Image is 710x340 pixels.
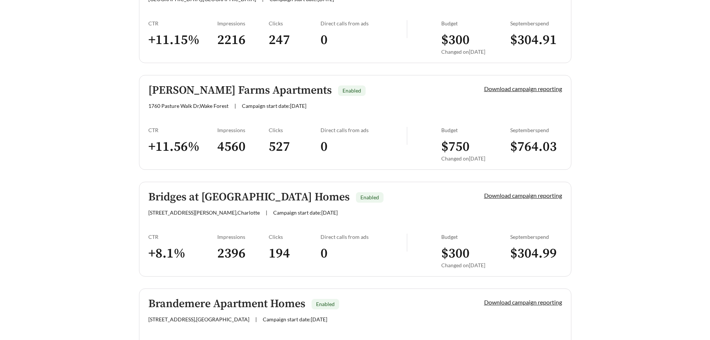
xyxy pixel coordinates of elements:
[510,20,562,26] div: September spend
[360,194,379,200] span: Enabled
[321,32,407,49] h3: 0
[242,103,306,109] span: Campaign start date: [DATE]
[484,299,562,306] a: Download campaign reporting
[217,245,269,262] h3: 2396
[441,262,510,268] div: Changed on [DATE]
[217,234,269,240] div: Impressions
[441,49,510,55] div: Changed on [DATE]
[510,32,562,49] h3: $ 304.91
[148,32,217,49] h3: + 11.15 %
[441,32,510,49] h3: $ 300
[269,138,321,155] h3: 527
[266,209,267,216] span: |
[484,85,562,92] a: Download campaign reporting
[441,127,510,133] div: Budget
[343,87,361,94] span: Enabled
[269,20,321,26] div: Clicks
[148,316,249,322] span: [STREET_ADDRESS] , [GEOGRAPHIC_DATA]
[139,75,571,170] a: [PERSON_NAME] Farms ApartmentsEnabled1760 Pasture Walk Dr,Wake Forest|Campaign start date:[DATE]D...
[441,234,510,240] div: Budget
[269,127,321,133] div: Clicks
[269,245,321,262] h3: 194
[148,127,217,133] div: CTR
[148,245,217,262] h3: + 8.1 %
[321,234,407,240] div: Direct calls from ads
[148,138,217,155] h3: + 11.56 %
[139,182,571,277] a: Bridges at [GEOGRAPHIC_DATA] HomesEnabled[STREET_ADDRESS][PERSON_NAME],Charlotte|Campaign start d...
[269,32,321,49] h3: 247
[148,209,260,216] span: [STREET_ADDRESS][PERSON_NAME] , Charlotte
[217,20,269,26] div: Impressions
[148,234,217,240] div: CTR
[510,138,562,155] h3: $ 764.03
[263,316,327,322] span: Campaign start date: [DATE]
[255,316,257,322] span: |
[510,245,562,262] h3: $ 304.99
[234,103,236,109] span: |
[441,245,510,262] h3: $ 300
[148,191,350,203] h5: Bridges at [GEOGRAPHIC_DATA] Homes
[407,234,407,252] img: line
[441,20,510,26] div: Budget
[510,234,562,240] div: September spend
[407,127,407,145] img: line
[217,138,269,155] h3: 4560
[321,138,407,155] h3: 0
[321,127,407,133] div: Direct calls from ads
[217,32,269,49] h3: 2216
[148,103,228,109] span: 1760 Pasture Walk Dr , Wake Forest
[321,245,407,262] h3: 0
[321,20,407,26] div: Direct calls from ads
[510,127,562,133] div: September spend
[148,20,217,26] div: CTR
[269,234,321,240] div: Clicks
[441,155,510,162] div: Changed on [DATE]
[484,192,562,199] a: Download campaign reporting
[217,127,269,133] div: Impressions
[273,209,338,216] span: Campaign start date: [DATE]
[441,138,510,155] h3: $ 750
[316,301,335,307] span: Enabled
[148,298,305,310] h5: Brandemere Apartment Homes
[407,20,407,38] img: line
[148,84,332,97] h5: [PERSON_NAME] Farms Apartments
